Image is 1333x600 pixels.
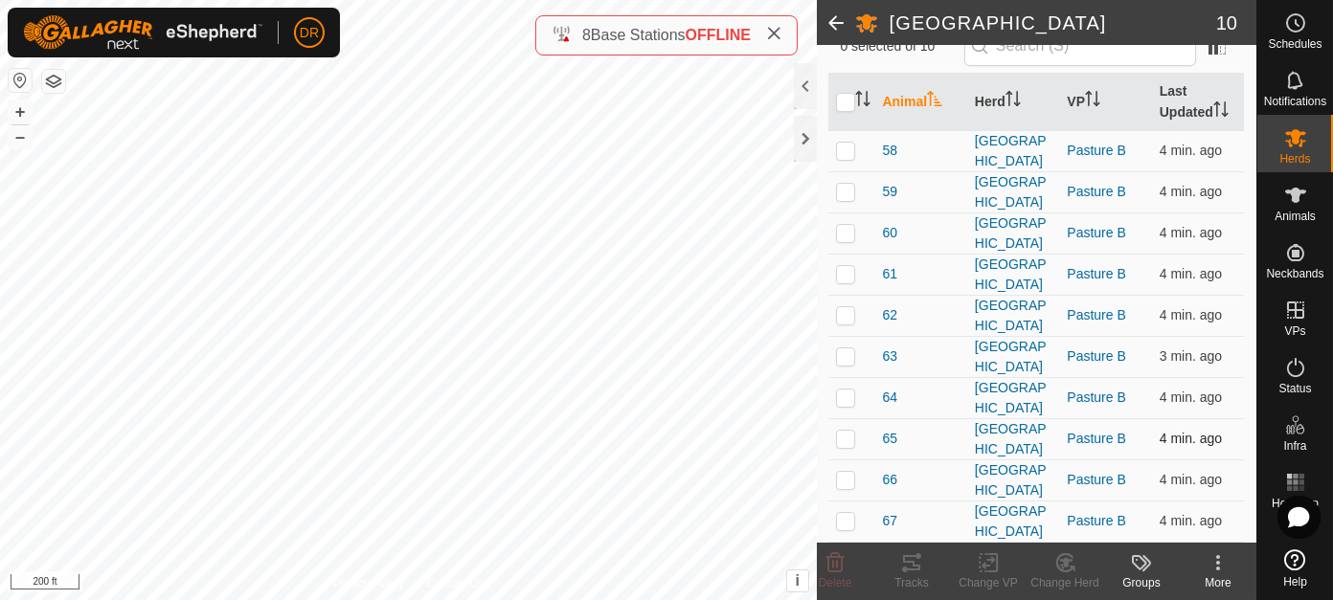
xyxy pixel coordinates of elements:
div: Groups [1103,574,1180,591]
span: i [795,572,799,589]
a: Pasture B [1067,513,1125,528]
button: Reset Map [9,69,32,92]
span: Aug 18, 2025, 8:53 AM [1160,184,1222,199]
p-sorticon: Activate to sort [1005,94,1021,109]
span: 58 [882,141,897,161]
span: 59 [882,182,897,202]
span: Aug 18, 2025, 8:53 AM [1160,143,1222,158]
div: [GEOGRAPHIC_DATA] [975,213,1051,254]
a: Pasture B [1067,389,1125,405]
button: – [9,125,32,148]
span: Herds [1279,153,1310,165]
span: 0 selected of 10 [840,36,963,56]
h2: [GEOGRAPHIC_DATA] [890,11,1216,34]
th: Animal [874,74,966,131]
span: Aug 18, 2025, 8:53 AM [1160,225,1222,240]
button: i [787,570,808,591]
span: 10 [1216,9,1237,37]
a: Pasture B [1067,225,1125,240]
span: Neckbands [1266,268,1323,279]
span: Schedules [1268,38,1322,50]
img: Gallagher Logo [23,15,262,50]
span: 8 [582,27,591,43]
p-sorticon: Activate to sort [1085,94,1100,109]
input: Search (S) [964,26,1196,66]
button: Map Layers [42,70,65,93]
div: [GEOGRAPHIC_DATA] [975,172,1051,212]
th: Herd [967,74,1059,131]
p-sorticon: Activate to sort [927,94,942,109]
span: Infra [1283,440,1306,452]
span: Aug 18, 2025, 8:53 AM [1160,266,1222,281]
span: Help [1283,576,1307,588]
span: 63 [882,346,897,367]
div: More [1180,574,1256,591]
span: 60 [882,223,897,243]
a: Pasture B [1067,266,1125,281]
span: Aug 18, 2025, 8:53 AM [1160,307,1222,322]
div: [GEOGRAPHIC_DATA] [975,378,1051,418]
div: [GEOGRAPHIC_DATA] [975,131,1051,171]
span: Aug 18, 2025, 8:54 AM [1160,348,1222,364]
span: Aug 18, 2025, 8:53 AM [1160,431,1222,446]
div: [GEOGRAPHIC_DATA] [975,255,1051,295]
span: Base Stations [591,27,686,43]
a: Pasture B [1067,307,1125,322]
span: 65 [882,429,897,449]
span: Aug 18, 2025, 8:53 AM [1160,513,1222,528]
a: Contact Us [427,575,484,592]
a: Privacy Policy [332,575,404,592]
a: Pasture B [1067,184,1125,199]
div: Tracks [873,574,950,591]
span: Status [1278,383,1311,394]
a: Pasture B [1067,348,1125,364]
span: 62 [882,305,897,325]
th: VP [1059,74,1151,131]
a: Pasture B [1067,143,1125,158]
span: OFFLINE [686,27,751,43]
a: Pasture B [1067,472,1125,487]
span: Animals [1275,211,1316,222]
span: 61 [882,264,897,284]
span: VPs [1284,325,1305,337]
a: Help [1257,542,1333,595]
div: Change VP [950,574,1027,591]
span: Aug 18, 2025, 8:53 AM [1160,389,1222,405]
span: 66 [882,470,897,490]
div: Change Herd [1027,574,1103,591]
span: Heatmap [1272,498,1319,509]
div: [GEOGRAPHIC_DATA] [975,501,1051,542]
span: Notifications [1264,96,1326,107]
div: [GEOGRAPHIC_DATA] [975,460,1051,500]
button: + [9,100,32,123]
span: Aug 18, 2025, 8:54 AM [1160,472,1222,487]
div: [GEOGRAPHIC_DATA] [975,337,1051,377]
span: 67 [882,511,897,531]
span: Delete [819,576,852,589]
span: DR [300,23,319,43]
div: [GEOGRAPHIC_DATA] [975,419,1051,459]
th: Last Updated [1152,74,1244,131]
p-sorticon: Activate to sort [1213,104,1229,120]
div: [GEOGRAPHIC_DATA] [975,296,1051,336]
span: 64 [882,388,897,408]
a: Pasture B [1067,431,1125,446]
p-sorticon: Activate to sort [855,94,870,109]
